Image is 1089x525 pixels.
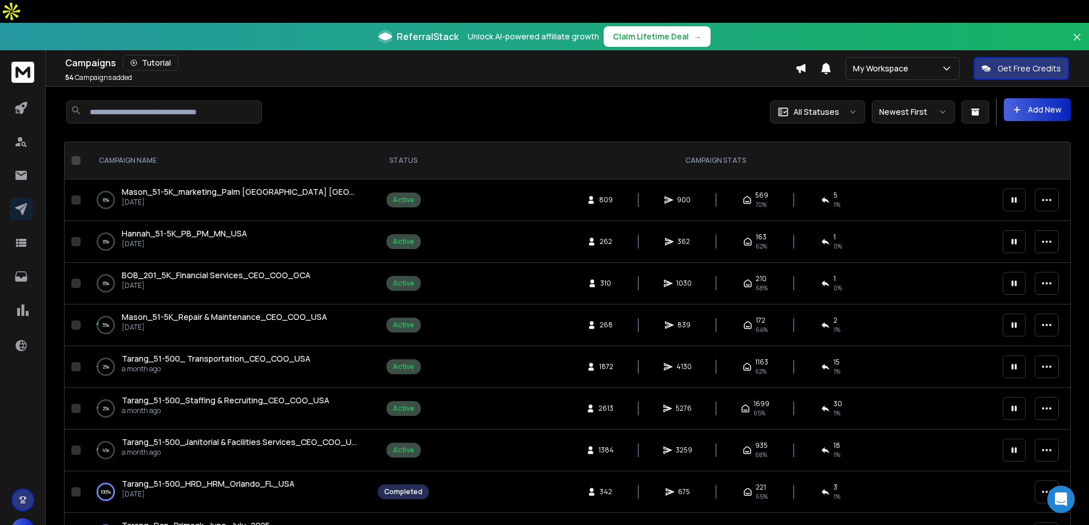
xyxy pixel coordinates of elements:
[753,408,765,418] span: 65 %
[600,237,612,246] span: 262
[833,316,837,325] span: 2
[393,362,414,371] div: Active
[600,279,612,288] span: 310
[678,487,690,496] span: 675
[676,404,692,413] span: 5276
[833,483,837,492] span: 3
[676,446,692,455] span: 3259
[122,353,310,364] span: Tarang_51-500_ Transportation_CEO_COO_USA
[122,436,360,448] a: Tarang_51-500_Janitorial & Facilities Services_CEO_COO_USA
[122,281,310,290] p: [DATE]
[872,101,955,123] button: Newest First
[122,364,310,374] p: a month ago
[122,186,360,198] a: Mason_51-5K_marketing_Palm [GEOGRAPHIC_DATA] [GEOGRAPHIC_DATA]
[122,198,360,207] p: [DATE]
[397,30,458,43] span: ReferralStack
[122,490,294,499] p: [DATE]
[833,399,842,408] span: 30
[122,478,294,489] span: Tarang_51-500_HRD_HRM_Orlando_FL_USA
[833,408,840,418] span: 1 %
[65,73,74,82] span: 54
[123,55,178,71] button: Tutorial
[755,441,768,450] span: 935
[393,446,414,455] div: Active
[393,320,414,330] div: Active
[102,444,109,456] p: 4 %
[833,325,840,334] span: 1 %
[756,483,766,492] span: 221
[85,142,371,179] th: CAMPAIGN NAME
[755,200,767,209] span: 70 %
[974,57,1069,80] button: Get Free Credits
[85,346,371,388] td: 2%Tarang_51-500_ Transportation_CEO_COO_USAa month ago
[600,320,613,330] span: 268
[599,195,613,205] span: 809
[122,323,327,332] p: [DATE]
[122,448,360,457] p: a month ago
[102,319,109,331] p: 5 %
[833,450,840,459] span: 1 %
[853,63,913,74] p: My Workspace
[756,233,767,242] span: 163
[677,237,690,246] span: 362
[599,404,613,413] span: 2613
[755,450,767,459] span: 68 %
[1004,98,1071,121] button: Add New
[122,436,362,447] span: Tarang_51-500_Janitorial & Facilities Services_CEO_COO_USA
[1047,486,1075,513] div: Open Intercom Messenger
[384,487,422,496] div: Completed
[833,492,840,501] span: 1 %
[756,242,767,251] span: 62 %
[101,486,111,498] p: 100 %
[676,362,692,371] span: 4130
[85,263,371,304] td: 0%BOB_201_5K_Financial Services_CEO_COO_GCA[DATE]
[756,283,768,292] span: 68 %
[393,279,414,288] div: Active
[599,446,614,455] span: 1384
[693,31,701,42] span: →
[756,274,767,283] span: 210
[103,236,109,247] p: 0 %
[755,191,768,200] span: 569
[65,73,132,82] p: Campaigns added
[122,311,327,323] a: Mason_51-5K_Repair & Maintenance_CEO_COO_USA
[604,26,711,47] button: Claim Lifetime Deal→
[998,63,1061,74] p: Get Free Credits
[85,221,371,263] td: 0%Hannah_51-5K_PB_PM_MN_USA[DATE]
[122,478,294,490] a: Tarang_51-500_HRD_HRM_Orlando_FL_USA
[833,367,840,376] span: 1 %
[393,195,414,205] div: Active
[103,278,109,289] p: 0 %
[676,279,692,288] span: 1030
[600,487,612,496] span: 342
[755,358,768,367] span: 1163
[833,233,836,242] span: 1
[85,471,371,513] td: 100%Tarang_51-500_HRD_HRM_Orlando_FL_USA[DATE]
[833,242,842,251] span: 0 %
[371,142,436,179] th: STATUS
[436,142,996,179] th: CAMPAIGN STATS
[756,325,768,334] span: 64 %
[468,31,599,42] p: Unlock AI-powered affiliate growth
[122,239,247,249] p: [DATE]
[122,270,310,281] a: BOB_201_5K_Financial Services_CEO_COO_GCA
[833,283,842,292] span: 0 %
[122,228,247,239] span: Hannah_51-5K_PB_PM_MN_USA
[756,316,765,325] span: 172
[833,274,836,283] span: 1
[833,441,840,450] span: 18
[1070,30,1084,57] button: Close banner
[833,191,837,200] span: 5
[122,406,329,415] p: a month ago
[393,404,414,413] div: Active
[85,388,371,430] td: 2%Tarang_51-500_Staffing & Recruiting_CEO_COO_USAa month ago
[103,361,109,372] p: 2 %
[753,399,769,408] span: 1699
[122,395,329,406] a: Tarang_51-500_Staffing & Recruiting_CEO_COO_USA
[122,311,327,322] span: Mason_51-5K_Repair & Maintenance_CEO_COO_USA
[599,362,613,371] span: 1872
[833,358,840,367] span: 15
[793,106,839,118] p: All Statuses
